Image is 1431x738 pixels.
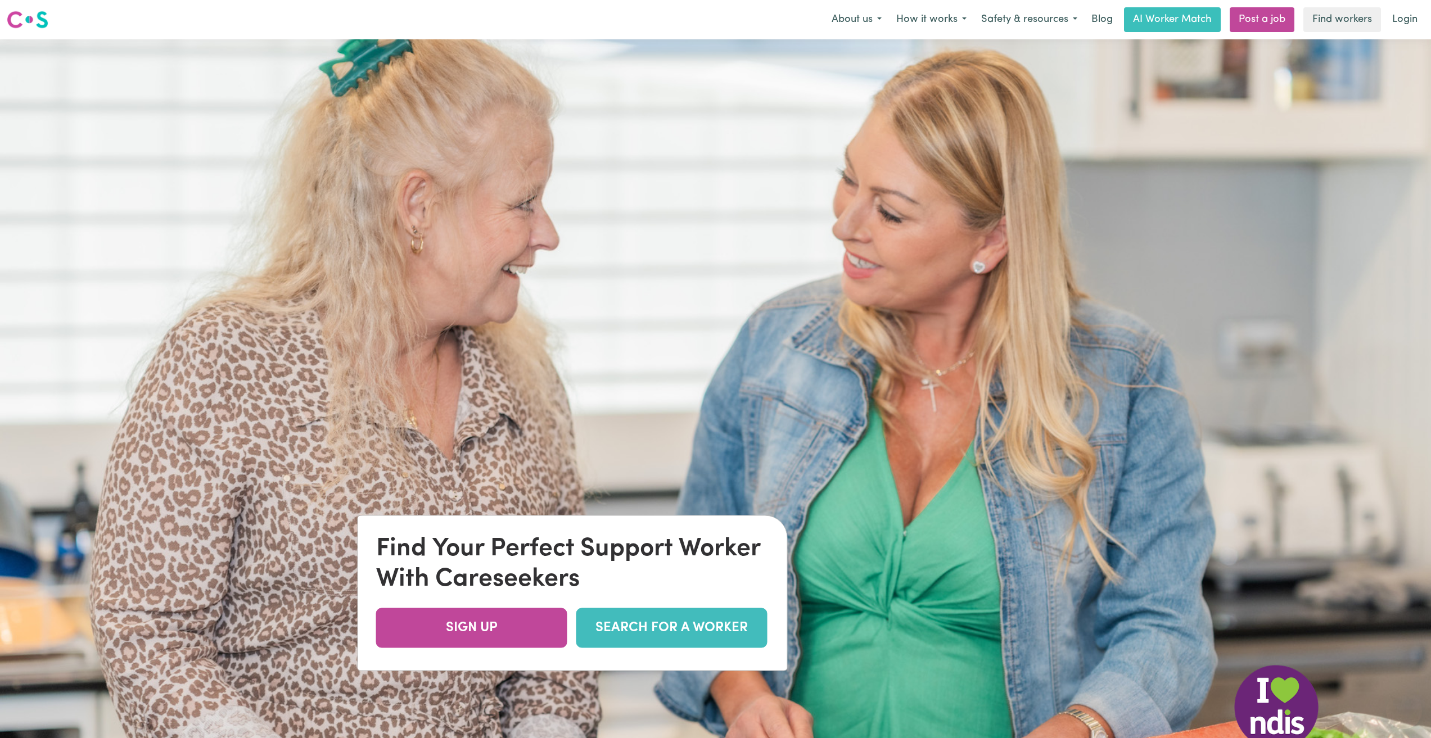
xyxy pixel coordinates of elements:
a: Careseekers logo [7,7,48,33]
a: Blog [1085,7,1119,32]
a: Login [1385,7,1424,32]
button: How it works [889,8,974,31]
a: SIGN UP [376,608,567,648]
a: Find workers [1303,7,1381,32]
a: Post a job [1230,7,1294,32]
button: Safety & resources [974,8,1085,31]
a: SEARCH FOR A WORKER [576,608,768,648]
button: About us [824,8,889,31]
a: AI Worker Match [1124,7,1221,32]
iframe: Button to launch messaging window [1386,693,1422,729]
img: Careseekers logo [7,10,48,30]
div: Find Your Perfect Support Worker With Careseekers [376,533,769,594]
